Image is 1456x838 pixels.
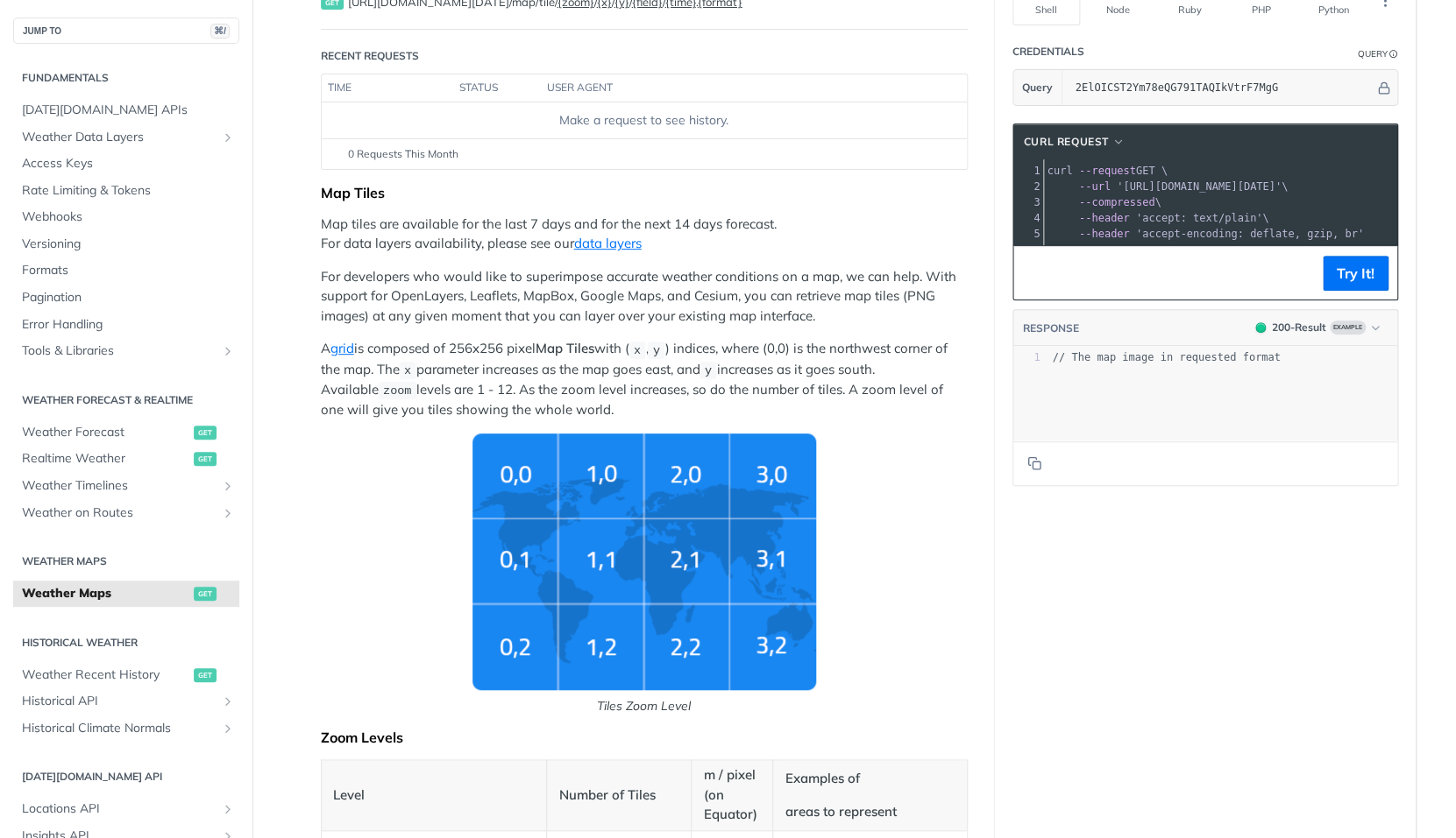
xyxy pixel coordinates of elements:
span: \ [1048,180,1289,193]
div: Map Tiles [321,184,968,201]
a: Tools & LibrariesShow subpages for Tools & Libraries [13,338,239,364]
button: Copy to clipboard [1022,450,1047,476]
button: Hide [1374,79,1393,96]
div: 3 [1013,194,1043,210]
div: 2 [1013,179,1043,194]
p: Tiles Zoom Level [321,697,968,715]
a: Weather Data LayersShow subpages for Weather Data Layers [13,124,239,151]
span: 'accept-encoding: deflate, gzip, br' [1136,228,1364,240]
p: A is composed of 256x256 pixel with ( , ) indices, where (0,0) is the northwest corner of the map... [321,339,968,419]
th: user agent [541,74,932,102]
a: Versioning [13,231,239,257]
th: time [322,74,453,102]
a: Error Handling [13,312,239,338]
span: Versioning [22,236,235,253]
a: Weather Forecastget [13,419,239,446]
span: Webhooks [22,208,235,226]
a: Historical Climate NormalsShow subpages for Historical Climate Normals [13,715,239,742]
div: 1 [1013,350,1041,365]
span: [DATE][DOMAIN_NAME] APIs [22,102,235,119]
button: Show subpages for Weather Data Layers [221,130,235,144]
span: '[URL][DOMAIN_NAME][DATE]' [1117,180,1282,193]
p: Level [333,785,536,806]
span: --header [1079,212,1130,224]
p: Map tiles are available for the last 7 days and for the next 14 days forecast. For data layers av... [321,215,968,254]
button: Show subpages for Weather on Routes [221,506,235,520]
span: \ [1048,196,1161,208]
span: Weather Maps [22,585,189,602]
p: For developers who would like to superimpose accurate weather conditions on a map, we can help. W... [321,267,968,327]
span: 'accept: text/plain' [1136,212,1263,224]
button: RESPONSE [1022,320,1080,337]
span: y [705,364,712,377]
a: [DATE][DOMAIN_NAME] APIs [13,97,239,123]
p: Examples of [785,769,955,789]
a: Pagination [13,285,239,311]
span: cURL Request [1024,134,1109,150]
span: Rate Limiting & Tokens [22,182,235,200]
button: Query [1013,70,1062,105]
span: Example [1330,320,1366,334]
span: --request [1079,165,1136,177]
div: QueryInformation [1358,47,1398,60]
h2: Weather Maps [13,553,239,569]
button: JUMP TO⌘/ [13,18,239,44]
div: Zoom Levels [321,729,968,746]
span: --url [1079,180,1111,193]
div: Make a request to see history. [328,111,959,130]
a: Formats [13,257,239,284]
i: Information [1389,50,1398,59]
p: m / pixel (on Equator) [703,765,761,825]
p: areas to represent [785,802,955,822]
button: 200200-ResultExample [1246,319,1389,336]
span: Formats [22,262,235,279]
button: Show subpages for Historical Climate Normals [221,722,235,736]
a: Access Keys [13,151,239,177]
strong: Map Tiles [536,340,594,356]
span: --header [1079,228,1130,240]
div: Recent Requests [321,48,419,64]
div: 1 [1013,163,1043,179]
span: x [634,343,641,356]
a: Weather TimelinesShow subpages for Weather Timelines [13,473,239,499]
span: x [404,364,411,377]
span: Historical API [22,693,217,710]
h2: Fundamentals [13,70,239,86]
div: 5 [1013,226,1043,242]
span: \ [1048,212,1269,224]
span: get [194,452,217,466]
p: Number of Tiles [558,785,679,806]
span: Query [1022,80,1053,95]
h2: [DATE][DOMAIN_NAME] API [13,769,239,785]
span: Weather on Routes [22,504,217,522]
span: get [194,668,217,682]
button: Show subpages for Historical API [221,694,235,708]
a: Locations APIShow subpages for Locations API [13,796,239,822]
span: Weather Timelines [22,477,217,495]
span: get [194,426,217,440]
a: grid [330,340,354,356]
img: weather-grid-map.png [472,433,816,690]
a: Webhooks [13,204,239,230]
button: Show subpages for Locations API [221,802,235,816]
h2: Weather Forecast & realtime [13,392,239,408]
span: // The map image in requested format [1053,351,1281,363]
span: Weather Data Layers [22,129,217,146]
div: Credentials [1012,44,1084,60]
a: data layers [574,235,642,251]
button: Try It! [1323,256,1389,291]
span: Tools & Libraries [22,342,217,360]
a: Weather on RoutesShow subpages for Weather on Routes [13,500,239,526]
a: Realtime Weatherget [13,446,239,472]
span: ⌘/ [210,24,230,39]
a: Weather Mapsget [13,581,239,607]
a: Weather Recent Historyget [13,662,239,688]
button: Show subpages for Weather Timelines [221,479,235,493]
span: Historical Climate Normals [22,720,217,737]
h2: Historical Weather [13,635,239,651]
span: Weather Recent History [22,666,189,684]
span: Realtime Weather [22,450,189,468]
span: zoom [383,384,411,398]
span: Pagination [22,289,235,306]
th: status [453,74,541,102]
